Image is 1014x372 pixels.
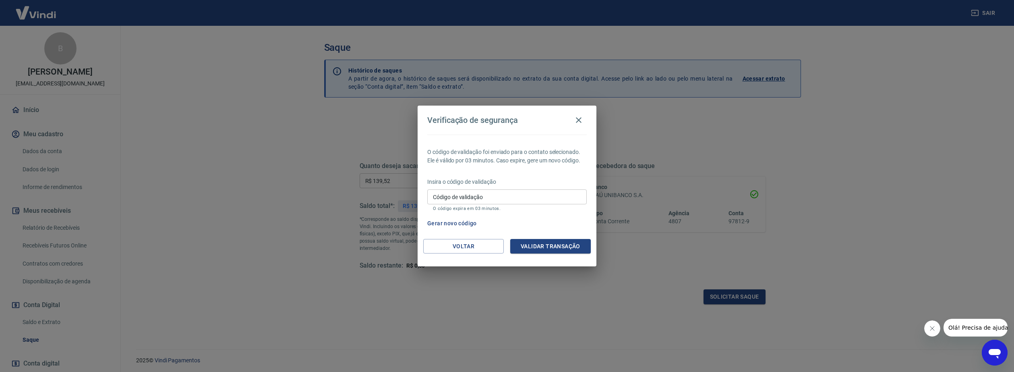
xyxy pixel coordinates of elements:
[924,320,940,337] iframe: Close message
[982,340,1008,366] iframe: Button to launch messaging window
[424,216,480,231] button: Gerar novo código
[433,206,581,211] p: O código expira em 03 minutos.
[510,239,591,254] button: Validar transação
[427,115,518,125] h4: Verificação de segurança
[427,178,587,186] p: Insira o código de validação
[5,6,68,12] span: Olá! Precisa de ajuda?
[944,319,1008,337] iframe: Message from company
[423,239,504,254] button: Voltar
[427,148,587,165] p: O código de validação foi enviado para o contato selecionado. Ele é válido por 03 minutos. Caso e...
